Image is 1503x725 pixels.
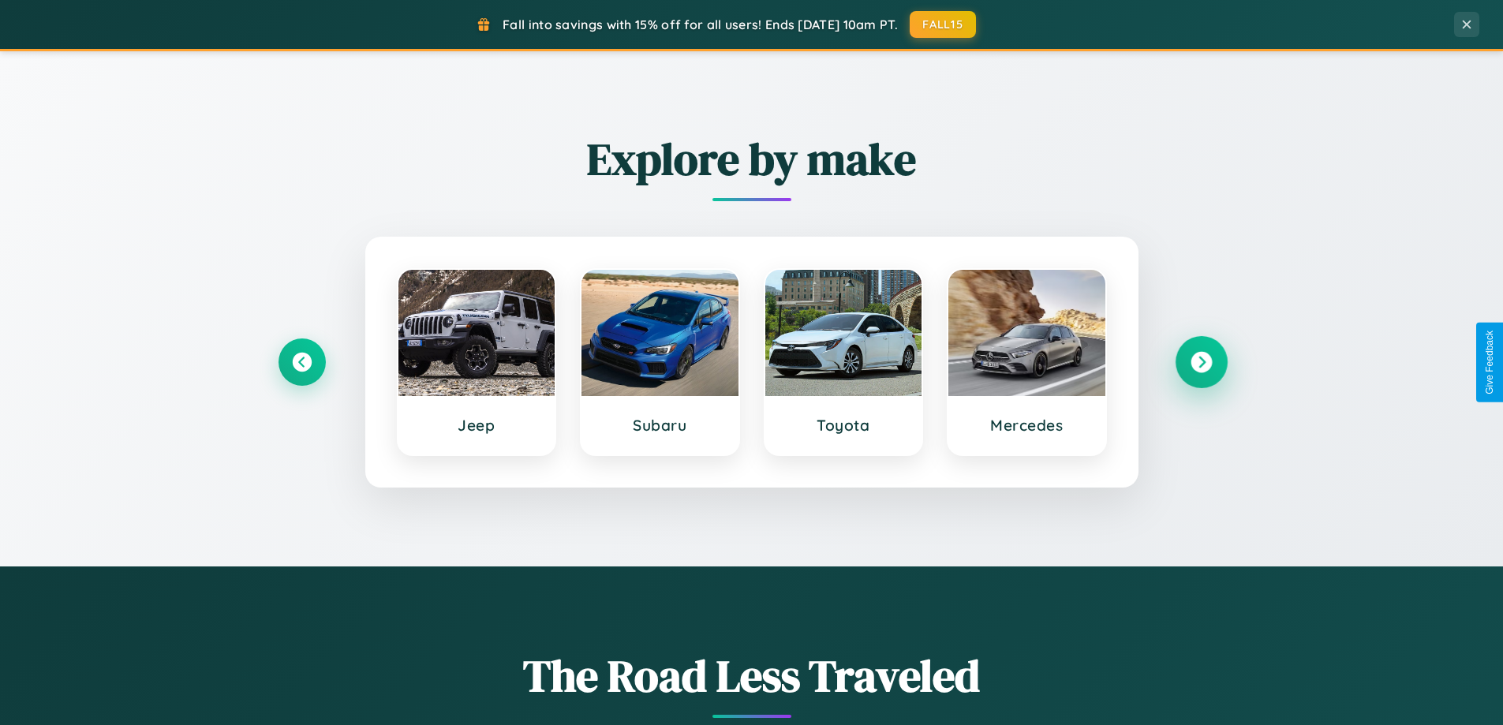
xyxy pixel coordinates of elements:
[964,416,1090,435] h3: Mercedes
[781,416,907,435] h3: Toyota
[503,17,898,32] span: Fall into savings with 15% off for all users! Ends [DATE] 10am PT.
[279,645,1225,706] h1: The Road Less Traveled
[1484,331,1495,394] div: Give Feedback
[279,129,1225,189] h2: Explore by make
[414,416,540,435] h3: Jeep
[597,416,723,435] h3: Subaru
[910,11,976,38] button: FALL15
